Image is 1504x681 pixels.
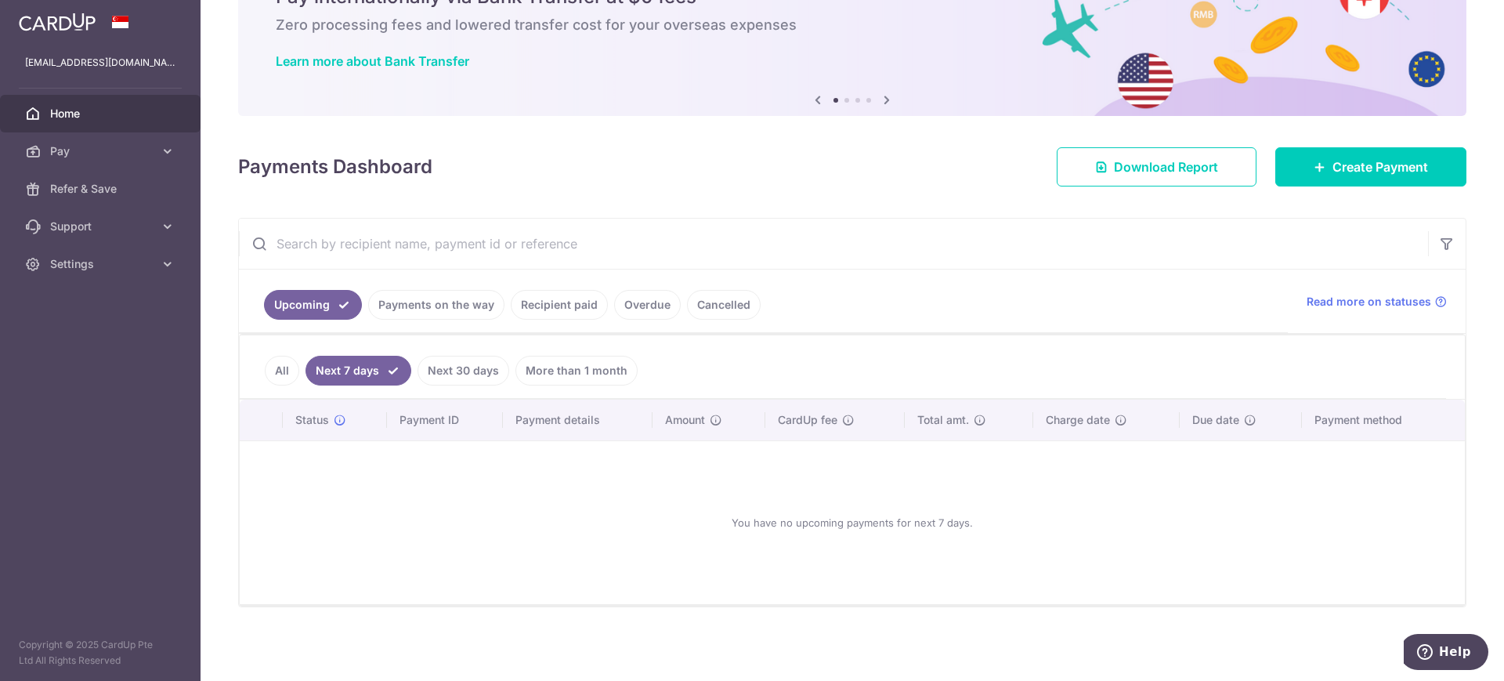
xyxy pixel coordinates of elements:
img: CardUp [19,13,96,31]
a: Next 7 days [305,356,411,386]
span: Support [50,219,154,234]
span: Refer & Save [50,181,154,197]
th: Payment details [503,400,653,440]
a: Next 30 days [418,356,509,386]
a: More than 1 month [515,356,638,386]
span: Settings [50,256,154,272]
span: Charge date [1046,412,1110,428]
a: Create Payment [1275,147,1466,187]
span: CardUp fee [778,412,837,428]
span: Create Payment [1332,158,1428,176]
input: Search by recipient name, payment id or reference [239,219,1428,269]
a: Recipient paid [511,290,608,320]
a: Read more on statuses [1307,294,1447,310]
a: Cancelled [687,290,761,320]
a: Learn more about Bank Transfer [276,53,469,69]
h4: Payments Dashboard [238,153,432,181]
span: Amount [665,412,705,428]
span: Status [295,412,329,428]
a: Payments on the way [368,290,504,320]
span: Download Report [1114,158,1218,176]
h6: Zero processing fees and lowered transfer cost for your overseas expenses [276,16,1429,34]
th: Payment ID [387,400,503,440]
span: Due date [1192,412,1239,428]
span: Pay [50,143,154,159]
th: Payment method [1302,400,1465,440]
span: Total amt. [917,412,969,428]
a: Download Report [1057,147,1256,187]
span: Read more on statuses [1307,294,1431,310]
div: You have no upcoming payments for next 7 days. [258,454,1446,592]
a: Overdue [614,290,681,320]
p: [EMAIL_ADDRESS][DOMAIN_NAME] [25,55,175,71]
a: All [265,356,299,386]
iframe: Opens a widget where you can find more information [1404,634,1488,673]
span: Home [50,106,154,121]
a: Upcoming [264,290,362,320]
